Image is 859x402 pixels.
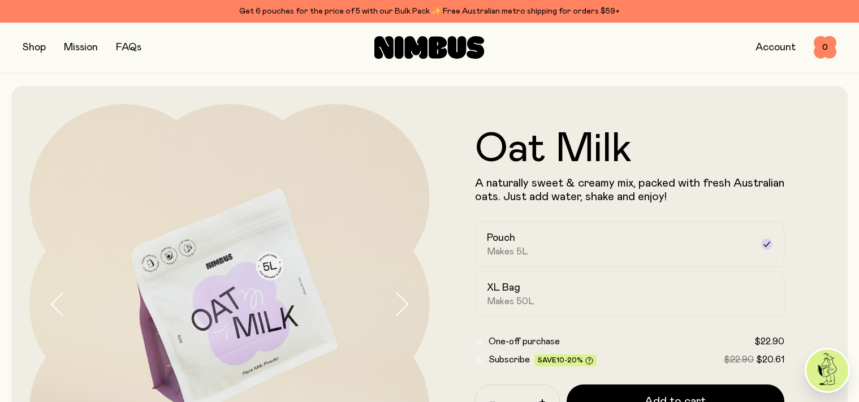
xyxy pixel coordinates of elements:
span: $22.90 [724,355,754,364]
span: 10-20% [556,357,583,364]
h2: XL Bag [487,281,520,295]
a: Account [756,42,796,53]
a: FAQs [116,42,141,53]
button: 0 [814,36,836,59]
a: Mission [64,42,98,53]
div: Get 6 pouches for the price of 5 with our Bulk Pack ✨ Free Australian metro shipping for orders $59+ [23,5,836,18]
h2: Pouch [487,231,515,245]
span: Makes 50L [487,296,534,307]
span: Subscribe [489,355,530,364]
img: agent [806,349,848,391]
span: Save [538,357,593,365]
h1: Oat Milk [475,129,785,170]
span: One-off purchase [489,337,560,346]
span: $22.90 [754,337,784,346]
span: Makes 5L [487,246,528,257]
p: A naturally sweet & creamy mix, packed with fresh Australian oats. Just add water, shake and enjoy! [475,176,785,204]
span: $20.61 [756,355,784,364]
